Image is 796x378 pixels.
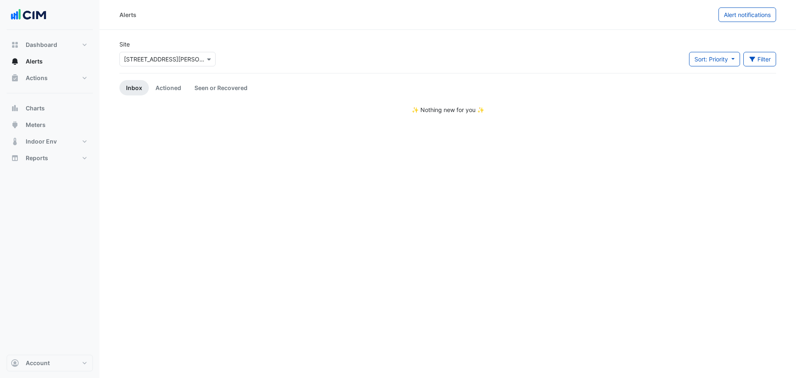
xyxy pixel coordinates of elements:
button: Meters [7,117,93,133]
span: Alerts [26,57,43,66]
span: Account [26,359,50,367]
button: Actions [7,70,93,86]
span: Sort: Priority [694,56,728,63]
span: Reports [26,154,48,162]
app-icon: Meters [11,121,19,129]
span: Actions [26,74,48,82]
label: Site [119,40,130,49]
span: Indoor Env [26,137,57,146]
iframe: Intercom live chat [768,350,788,370]
button: Charts [7,100,93,117]
a: Actioned [149,80,188,95]
app-icon: Indoor Env [11,137,19,146]
div: Alerts [119,10,136,19]
button: Account [7,355,93,371]
img: Company Logo [10,7,47,23]
app-icon: Dashboard [11,41,19,49]
button: Filter [743,52,777,66]
span: Alert notifications [724,11,771,18]
span: Meters [26,121,46,129]
button: Indoor Env [7,133,93,150]
div: ✨ Nothing new for you ✨ [119,105,776,114]
app-icon: Charts [11,104,19,112]
app-icon: Actions [11,74,19,82]
button: Reports [7,150,93,166]
button: Dashboard [7,37,93,53]
button: Sort: Priority [689,52,740,66]
a: Inbox [119,80,149,95]
app-icon: Alerts [11,57,19,66]
button: Alerts [7,53,93,70]
span: Dashboard [26,41,57,49]
a: Seen or Recovered [188,80,254,95]
app-icon: Reports [11,154,19,162]
span: Charts [26,104,45,112]
button: Alert notifications [718,7,776,22]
